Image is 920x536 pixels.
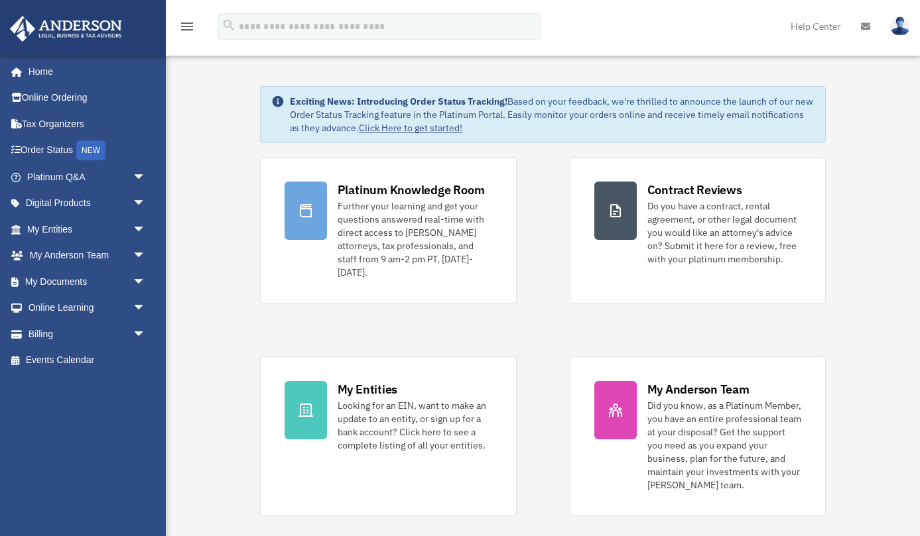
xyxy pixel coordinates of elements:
[9,321,166,347] a: Billingarrow_drop_down
[133,268,159,295] span: arrow_drop_down
[9,85,166,111] a: Online Ordering
[9,295,166,321] a: Online Learningarrow_drop_down
[260,157,517,303] a: Platinum Knowledge Room Further your learning and get your questions answered real-time with dire...
[133,295,159,322] span: arrow_drop_down
[338,381,397,398] div: My Entities
[890,17,910,36] img: User Pic
[359,122,462,134] a: Click Here to get started!
[647,199,802,266] div: Do you have a contract, rental agreement, or other legal document you would like an attorney's ad...
[260,356,517,516] a: My Entities Looking for an EIN, want to make an update to an entity, or sign up for a bank accoun...
[133,164,159,191] span: arrow_drop_down
[9,111,166,137] a: Tax Organizers
[647,381,750,398] div: My Anderson Team
[290,95,815,134] div: Based on your feedback, we're thrilled to announce the launch of our new Order Status Tracking fe...
[338,182,485,198] div: Platinum Knowledge Room
[9,137,166,164] a: Order StatusNEW
[133,190,159,217] span: arrow_drop_down
[290,95,507,107] strong: Exciting News: Introducing Order Status Tracking!
[9,268,166,295] a: My Documentsarrow_drop_down
[6,16,126,42] img: Anderson Advisors Platinum Portal
[9,190,166,217] a: Digital Productsarrow_drop_down
[133,242,159,270] span: arrow_drop_down
[647,399,802,492] div: Did you know, as a Platinum Member, you have an entire professional team at your disposal? Get th...
[133,216,159,243] span: arrow_drop_down
[133,321,159,348] span: arrow_drop_down
[338,399,492,452] div: Looking for an EIN, want to make an update to an entity, or sign up for a bank account? Click her...
[570,157,826,303] a: Contract Reviews Do you have a contract, rental agreement, or other legal document you would like...
[179,23,195,34] a: menu
[9,347,166,374] a: Events Calendar
[9,58,159,85] a: Home
[179,19,195,34] i: menu
[570,356,826,516] a: My Anderson Team Did you know, as a Platinum Member, you have an entire professional team at your...
[9,242,166,269] a: My Anderson Teamarrow_drop_down
[9,164,166,190] a: Platinum Q&Aarrow_drop_down
[647,182,742,198] div: Contract Reviews
[338,199,492,279] div: Further your learning and get your questions answered real-time with direct access to [PERSON_NAM...
[76,140,105,160] div: NEW
[9,216,166,242] a: My Entitiesarrow_drop_down
[222,18,236,32] i: search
